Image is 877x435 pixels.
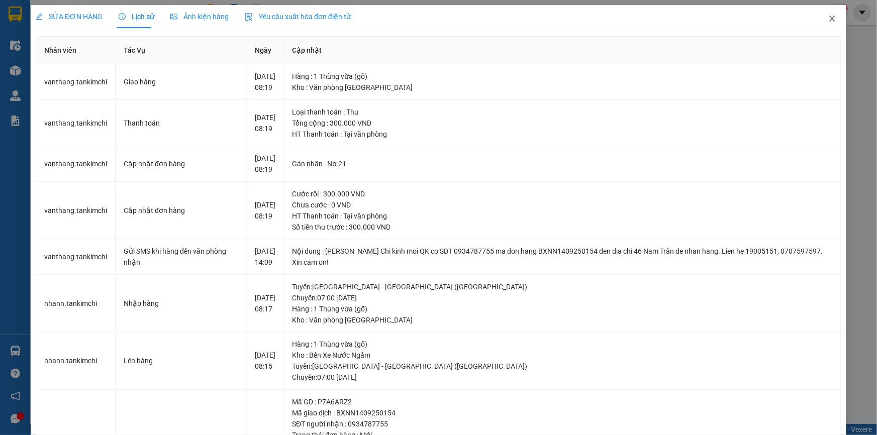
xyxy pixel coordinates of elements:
[284,37,841,64] th: Cập nhật
[36,37,116,64] th: Nhân viên
[292,281,833,303] div: Tuyến : [GEOGRAPHIC_DATA] - [GEOGRAPHIC_DATA] ([GEOGRAPHIC_DATA]) Chuyến: 07:00 [DATE]
[292,314,833,325] div: Kho : Văn phòng [GEOGRAPHIC_DATA]
[292,350,833,361] div: Kho : Bến Xe Nước Ngầm
[255,292,275,314] div: [DATE] 08:17
[255,350,275,372] div: [DATE] 08:15
[292,418,833,429] div: SĐT người nhận : 0934787755
[124,76,238,87] div: Giao hàng
[124,246,238,268] div: Gửi SMS khi hàng đến văn phòng nhận
[245,13,351,21] span: Yêu cầu xuất hóa đơn điện tử
[255,71,275,93] div: [DATE] 08:19
[124,298,238,309] div: Nhập hàng
[36,13,103,21] span: SỬA ĐƠN HÀNG
[36,332,116,390] td: nhann.tankimchi
[170,13,177,20] span: picture
[245,13,253,21] img: icon
[292,118,833,129] div: Tổng cộng : 300.000 VND
[292,188,833,199] div: Cước rồi : 300.000 VND
[119,13,126,20] span: clock-circle
[36,64,116,100] td: vanthang.tankimchi
[818,5,846,33] button: Close
[255,199,275,222] div: [DATE] 08:19
[292,361,833,383] div: Tuyến : [GEOGRAPHIC_DATA] - [GEOGRAPHIC_DATA] ([GEOGRAPHIC_DATA]) Chuyến: 07:00 [DATE]
[292,339,833,350] div: Hàng : 1 Thùng vừa (gỗ)
[124,118,238,129] div: Thanh toán
[36,275,116,333] td: nhann.tankimchi
[292,222,833,233] div: Số tiền thu trước : 300.000 VND
[36,182,116,240] td: vanthang.tankimchi
[292,106,833,118] div: Loại thanh toán : Thu
[292,246,833,268] div: Nội dung : [PERSON_NAME] Chi kinh moi QK co SDT 0934787755 ma don hang BXNN1409250154 den dia chi...
[119,13,154,21] span: Lịch sử
[292,199,833,210] div: Chưa cước : 0 VND
[292,82,833,93] div: Kho : Văn phòng [GEOGRAPHIC_DATA]
[255,153,275,175] div: [DATE] 08:19
[36,146,116,182] td: vanthang.tankimchi
[36,13,43,20] span: edit
[292,158,833,169] div: Gán nhãn : Nơ 21
[170,13,229,21] span: Ảnh kiện hàng
[124,355,238,366] div: Lên hàng
[124,205,238,216] div: Cập nhật đơn hàng
[36,239,116,275] td: vanthang.tankimchi
[255,112,275,134] div: [DATE] 08:19
[247,37,284,64] th: Ngày
[292,396,833,407] div: Mã GD : P7A6ARZ2
[116,37,247,64] th: Tác Vụ
[292,303,833,314] div: Hàng : 1 Thùng vừa (gỗ)
[292,210,833,222] div: HT Thanh toán : Tại văn phòng
[292,129,833,140] div: HT Thanh toán : Tại văn phòng
[255,246,275,268] div: [DATE] 14:09
[124,158,238,169] div: Cập nhật đơn hàng
[36,100,116,147] td: vanthang.tankimchi
[292,407,833,418] div: Mã giao dịch : BXNN1409250154
[828,15,836,23] span: close
[292,71,833,82] div: Hàng : 1 Thùng vừa (gỗ)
